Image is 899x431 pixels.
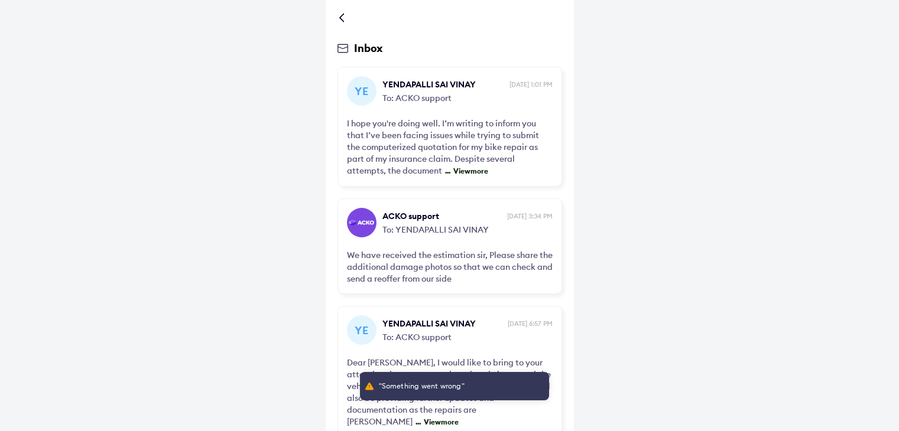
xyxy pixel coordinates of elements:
[347,315,377,345] div: YE
[382,90,553,104] span: To: ACKO support
[382,210,504,222] span: ACKO support
[382,222,553,236] span: To: YENDAPALLI SAI VINAY
[347,357,553,428] div: Dear [PERSON_NAME], I would like to bring to your attention that your agent has already inspected...
[347,76,377,106] div: YE
[382,329,553,343] span: To: ACKO support
[349,220,374,226] img: horizontal-gradient-white-text.png
[450,166,488,175] span: View more
[379,380,465,392] span: "Something went wrong"
[421,417,459,426] span: View more
[508,319,553,328] span: [DATE] 6:57 PM
[337,41,562,55] div: Inbox
[382,79,507,90] span: YENDAPALLI SAI VINAY
[347,249,553,285] div: We have received the estimation sir, Please share the additional damage photos so that we can che...
[413,417,421,426] span: ...
[507,211,553,221] span: [DATE] 3:34 PM
[347,117,553,177] div: I hope you're doing well. I’m writing to inform you that I’ve been facing issues while trying to ...
[509,80,553,89] span: [DATE] 1:01 PM
[442,166,450,175] span: ...
[382,318,505,329] span: YENDAPALLI SAI VINAY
